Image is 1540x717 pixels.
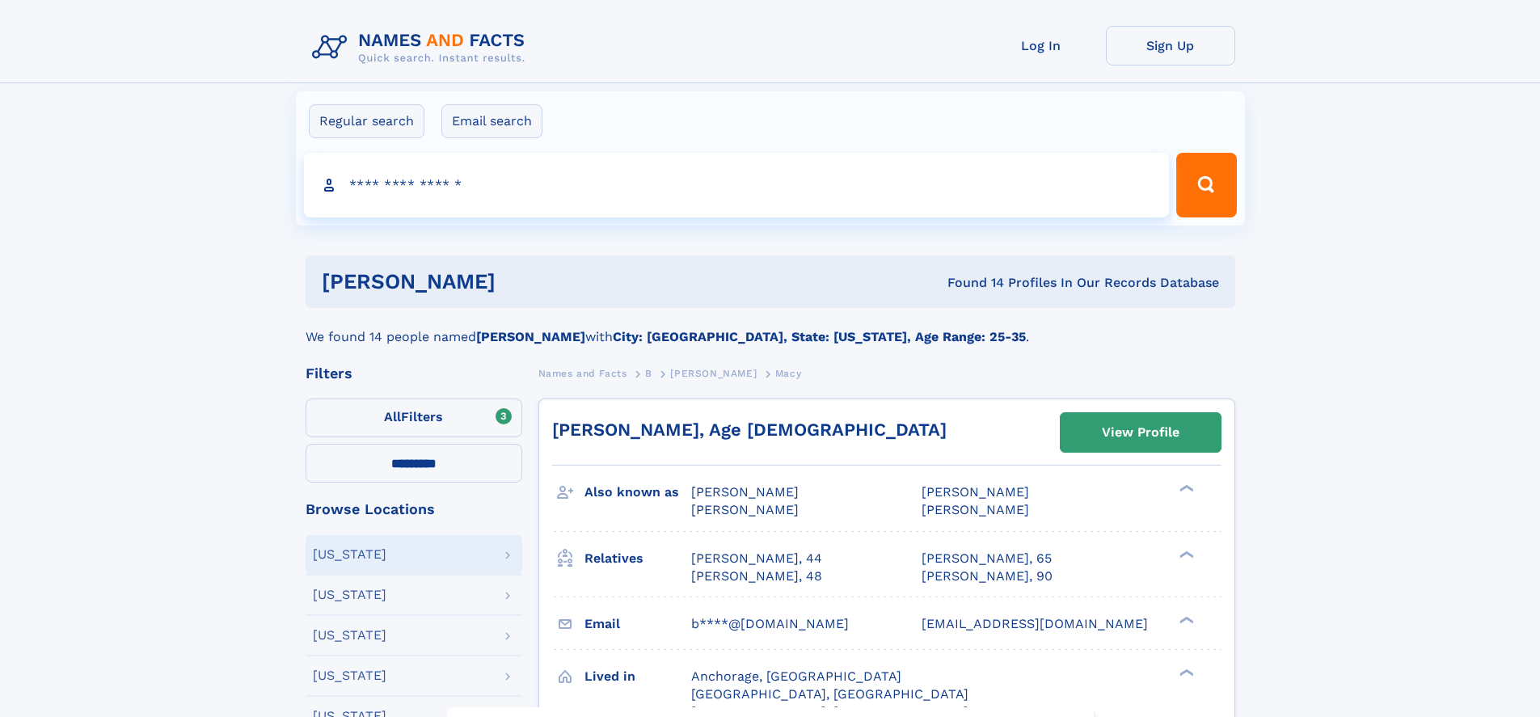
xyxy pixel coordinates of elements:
a: Sign Up [1106,26,1235,65]
span: All [384,409,401,424]
label: Filters [306,399,522,437]
a: Log In [977,26,1106,65]
div: Filters [306,366,522,381]
div: ❯ [1175,549,1195,559]
span: [PERSON_NAME] [922,502,1029,517]
div: ❯ [1175,483,1195,494]
a: [PERSON_NAME] [670,363,757,383]
h1: [PERSON_NAME] [322,272,722,292]
b: [PERSON_NAME] [476,329,585,344]
img: Logo Names and Facts [306,26,538,70]
div: [US_STATE] [313,548,386,561]
span: Anchorage, [GEOGRAPHIC_DATA] [691,668,901,684]
div: [US_STATE] [313,588,386,601]
input: search input [304,153,1170,217]
h3: Relatives [584,545,691,572]
a: [PERSON_NAME], 48 [691,567,822,585]
b: City: [GEOGRAPHIC_DATA], State: [US_STATE], Age Range: 25-35 [613,329,1026,344]
div: We found 14 people named with . [306,308,1235,347]
div: ❯ [1175,614,1195,625]
span: [PERSON_NAME] [670,368,757,379]
span: Macy [775,368,801,379]
span: B [645,368,652,379]
h3: Also known as [584,479,691,506]
a: [PERSON_NAME], Age [DEMOGRAPHIC_DATA] [552,420,947,440]
a: [PERSON_NAME], 90 [922,567,1053,585]
span: [PERSON_NAME] [922,484,1029,500]
button: Search Button [1176,153,1236,217]
span: [PERSON_NAME] [691,484,799,500]
span: [EMAIL_ADDRESS][DOMAIN_NAME] [922,616,1148,631]
div: View Profile [1102,414,1179,451]
label: Regular search [309,104,424,138]
a: Names and Facts [538,363,627,383]
a: [PERSON_NAME], 44 [691,550,822,567]
div: ❯ [1175,667,1195,677]
div: [US_STATE] [313,629,386,642]
span: [GEOGRAPHIC_DATA], [GEOGRAPHIC_DATA] [691,686,968,702]
h3: Lived in [584,663,691,690]
span: [PERSON_NAME] [691,502,799,517]
a: B [645,363,652,383]
a: View Profile [1061,413,1221,452]
div: Found 14 Profiles In Our Records Database [721,274,1219,292]
a: [PERSON_NAME], 65 [922,550,1052,567]
label: Email search [441,104,542,138]
div: Browse Locations [306,502,522,517]
div: [US_STATE] [313,669,386,682]
h3: Email [584,610,691,638]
